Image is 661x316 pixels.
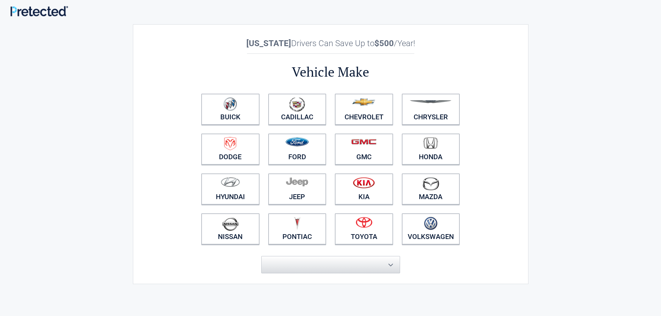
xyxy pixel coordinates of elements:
img: Main Logo [10,6,68,16]
b: [US_STATE] [246,39,291,48]
img: volkswagen [424,217,438,230]
a: Toyota [335,213,393,245]
a: Jeep [268,173,327,205]
a: Honda [402,134,460,165]
img: cadillac [289,97,305,112]
a: Chrysler [402,94,460,125]
img: chevrolet [352,98,375,106]
a: Volkswagen [402,213,460,245]
img: toyota [356,217,372,228]
a: Mazda [402,173,460,205]
img: mazda [422,177,439,190]
a: Hyundai [201,173,260,205]
img: ford [286,137,309,146]
b: $500 [374,39,394,48]
img: chrysler [409,100,452,103]
img: honda [423,137,438,149]
img: gmc [351,139,376,145]
img: kia [353,177,375,188]
img: jeep [286,177,308,187]
a: Dodge [201,134,260,165]
img: hyundai [221,177,240,187]
a: Pontiac [268,213,327,245]
a: Kia [335,173,393,205]
a: Cadillac [268,94,327,125]
a: GMC [335,134,393,165]
img: nissan [222,217,239,231]
a: Buick [201,94,260,125]
img: buick [223,97,237,111]
a: Ford [268,134,327,165]
a: Nissan [201,213,260,245]
h2: Drivers Can Save Up to /Year [197,39,464,48]
img: dodge [224,137,236,151]
h2: Vehicle Make [197,63,464,81]
a: Chevrolet [335,94,393,125]
img: pontiac [294,217,300,230]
